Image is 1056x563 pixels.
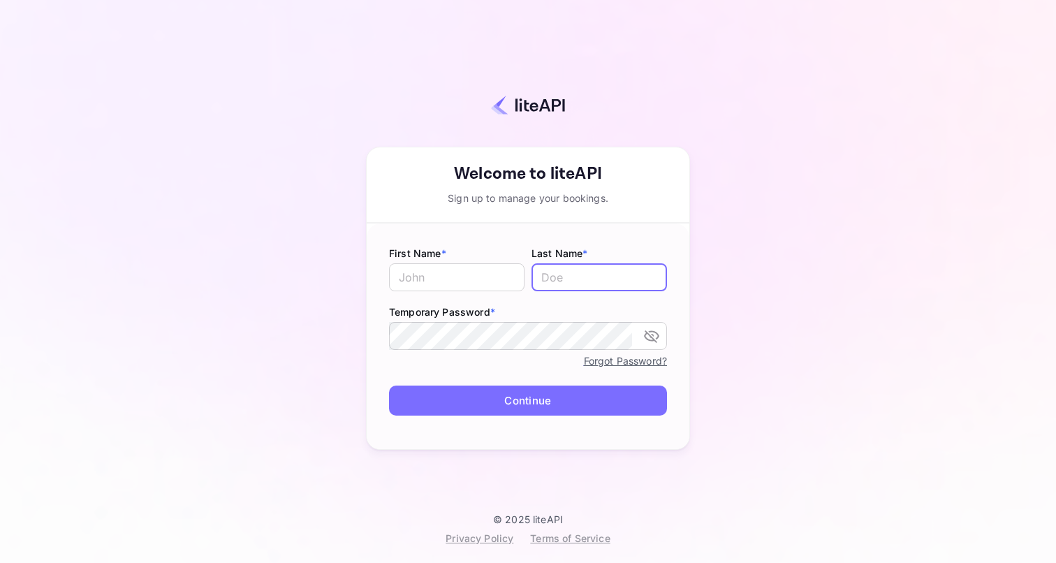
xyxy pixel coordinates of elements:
div: Terms of Service [530,531,610,546]
input: Doe [531,263,667,291]
img: liteapi [491,95,565,115]
p: © 2025 liteAPI [493,513,563,525]
input: John [389,263,525,291]
a: Forgot Password? [584,355,667,367]
div: Welcome to liteAPI [367,161,689,187]
button: Continue [389,386,667,416]
label: Last Name [531,246,667,261]
div: Privacy Policy [446,531,513,546]
div: Sign up to manage your bookings. [367,191,689,205]
a: Forgot Password? [584,352,667,369]
label: Temporary Password [389,305,667,319]
label: First Name [389,246,525,261]
button: toggle password visibility [638,322,666,350]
